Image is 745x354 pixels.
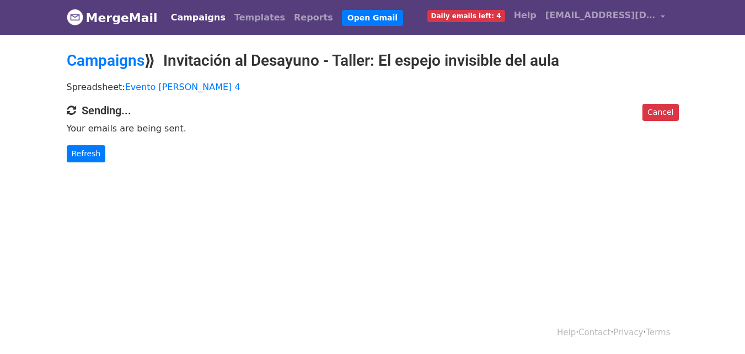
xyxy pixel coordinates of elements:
[125,82,240,92] a: Evento [PERSON_NAME] 4
[427,10,505,22] span: Daily emails left: 4
[290,7,337,29] a: Reports
[167,7,230,29] a: Campaigns
[67,123,679,134] p: Your emails are being sent.
[646,327,670,337] a: Terms
[67,51,679,70] h2: ⟫ Invitación al Desayuno - Taller: El espejo invisible del aula
[67,104,679,117] h4: Sending...
[578,327,610,337] a: Contact
[423,4,510,27] a: Daily emails left: 4
[541,4,670,30] a: [EMAIL_ADDRESS][DOMAIN_NAME]
[557,327,576,337] a: Help
[67,9,83,25] img: MergeMail logo
[67,6,158,29] a: MergeMail
[67,51,144,70] a: Campaigns
[510,4,541,27] a: Help
[230,7,290,29] a: Templates
[342,10,403,26] a: Open Gmail
[545,9,656,22] span: [EMAIL_ADDRESS][DOMAIN_NAME]
[67,81,679,93] p: Spreadsheet:
[613,327,643,337] a: Privacy
[67,145,106,162] a: Refresh
[642,104,678,121] a: Cancel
